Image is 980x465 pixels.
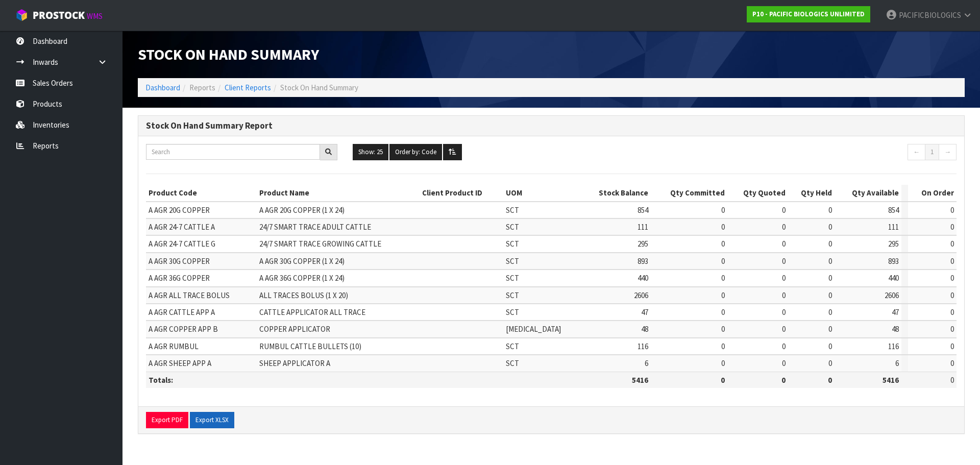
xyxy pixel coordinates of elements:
[506,273,519,283] span: SCT
[766,144,957,163] nav: Page navigation
[721,256,725,266] span: 0
[506,324,561,334] span: [MEDICAL_DATA]
[721,239,725,249] span: 0
[950,205,954,215] span: 0
[149,273,210,283] span: A AGR 36G COPPER
[225,83,271,92] a: Client Reports
[892,307,899,317] span: 47
[506,341,519,351] span: SCT
[828,239,832,249] span: 0
[727,185,788,201] th: Qty Quoted
[638,239,648,249] span: 295
[888,341,899,351] span: 116
[828,273,832,283] span: 0
[259,307,365,317] span: CATTLE APPLICATOR ALL TRACE
[828,324,832,334] span: 0
[782,222,786,232] span: 0
[420,185,503,201] th: Client Product ID
[149,205,210,215] span: A AGR 20G COPPER
[950,307,954,317] span: 0
[781,375,786,385] strong: 0
[950,290,954,300] span: 0
[259,324,330,334] span: COPPER APPLICATOR
[892,324,899,334] span: 48
[189,83,215,92] span: Reports
[888,256,899,266] span: 893
[788,185,835,201] th: Qty Held
[146,144,320,160] input: Search
[828,256,832,266] span: 0
[888,222,899,232] span: 111
[828,341,832,351] span: 0
[782,239,786,249] span: 0
[149,256,210,266] span: A AGR 30G COPPER
[782,256,786,266] span: 0
[782,290,786,300] span: 0
[146,121,957,131] h3: Stock On Hand Summary Report
[87,11,103,21] small: WMS
[721,358,725,368] span: 0
[641,324,648,334] span: 48
[721,222,725,232] span: 0
[828,358,832,368] span: 0
[638,256,648,266] span: 893
[146,185,257,201] th: Product Code
[888,273,899,283] span: 440
[149,290,230,300] span: A AGR ALL TRACE BOLUS
[721,307,725,317] span: 0
[149,307,215,317] span: A AGR CATTLE APP A
[190,412,234,428] button: Export XLSX
[828,290,832,300] span: 0
[581,185,651,201] th: Stock Balance
[389,144,442,160] button: Order by: Code
[721,290,725,300] span: 0
[752,10,865,18] strong: P10 - PACIFIC BIOLOGICS UNLIMITED
[638,341,648,351] span: 116
[908,144,925,160] a: ←
[506,290,519,300] span: SCT
[146,412,188,428] button: Export PDF
[835,185,901,201] th: Qty Available
[950,239,954,249] span: 0
[721,324,725,334] span: 0
[782,358,786,368] span: 0
[15,9,28,21] img: cube-alt.png
[782,307,786,317] span: 0
[641,307,648,317] span: 47
[259,205,345,215] span: A AGR 20G COPPER (1 X 24)
[645,358,648,368] span: 6
[950,273,954,283] span: 0
[259,256,345,266] span: A AGR 30G COPPER (1 X 24)
[721,205,725,215] span: 0
[888,239,899,249] span: 295
[721,375,725,385] strong: 0
[950,324,954,334] span: 0
[353,144,388,160] button: Show: 25
[149,239,215,249] span: A AGR 24-7 CATTLE G
[145,83,180,92] a: Dashboard
[503,185,580,201] th: UOM
[638,273,648,283] span: 440
[950,358,954,368] span: 0
[638,222,648,232] span: 111
[149,375,173,385] strong: Totals:
[950,375,954,385] span: 0
[506,222,519,232] span: SCT
[506,358,519,368] span: SCT
[883,375,899,385] strong: 5416
[908,185,957,201] th: On Order
[634,290,648,300] span: 2606
[721,273,725,283] span: 0
[782,324,786,334] span: 0
[138,44,319,64] span: Stock On Hand Summary
[632,375,648,385] strong: 5416
[950,222,954,232] span: 0
[257,185,420,201] th: Product Name
[638,205,648,215] span: 854
[925,144,939,160] a: 1
[885,290,899,300] span: 2606
[939,144,957,160] a: →
[782,205,786,215] span: 0
[888,205,899,215] span: 854
[259,239,381,249] span: 24/7 SMART TRACE GROWING CATTLE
